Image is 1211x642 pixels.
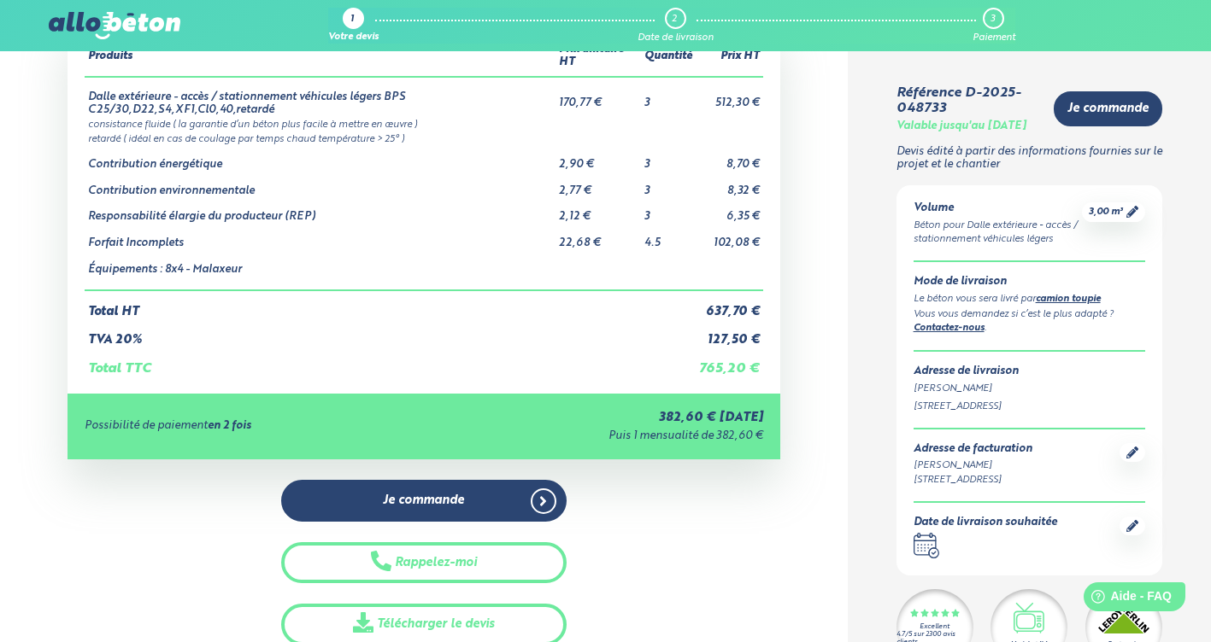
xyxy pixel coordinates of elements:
[85,319,695,347] td: TVA 20%
[973,8,1015,44] a: 3 Paiement
[641,77,696,116] td: 3
[556,172,641,198] td: 2,77 €
[556,197,641,224] td: 2,12 €
[85,131,762,145] td: retardé ( idéal en cas de coulage par temps chaud température > 25° )
[672,14,677,25] div: 2
[1067,102,1149,116] span: Je commande
[914,219,1083,248] div: Béton pour Dalle extérieure - accès / stationnement véhicules légers
[1059,575,1192,623] iframe: Help widget launcher
[641,37,696,76] th: Quantité
[696,319,763,347] td: 127,50 €
[696,197,763,224] td: 6,35 €
[85,290,695,319] td: Total HT
[696,145,763,172] td: 8,70 €
[49,12,180,39] img: allobéton
[85,224,556,250] td: Forfait Incomplets
[437,430,763,443] div: Puis 1 mensualité de 382,60 €
[914,458,1032,473] div: [PERSON_NAME]
[920,623,949,631] div: Excellent
[638,32,714,44] div: Date de livraison
[556,77,641,116] td: 170,77 €
[556,145,641,172] td: 2,90 €
[914,400,1146,414] div: [STREET_ADDRESS]
[696,37,763,76] th: Prix HT
[991,14,995,25] div: 3
[914,473,1032,487] div: [STREET_ADDRESS]
[696,347,763,376] td: 765,20 €
[85,420,436,433] div: Possibilité de paiement
[556,224,641,250] td: 22,68 €
[914,276,1146,289] div: Mode de livraison
[328,8,379,44] a: 1 Votre devis
[641,197,696,224] td: 3
[914,307,1146,337] div: Vous vous demandez si c’est le plus adapté ? .
[914,443,1032,456] div: Adresse de facturation
[85,172,556,198] td: Contribution environnementale
[437,411,763,425] div: 382,60 € [DATE]
[85,250,556,291] td: Équipements : 8x4 - Malaxeur
[383,493,464,508] span: Je commande
[914,365,1146,378] div: Adresse de livraison
[281,480,566,522] a: Je commande
[1054,91,1162,126] a: Je commande
[281,542,566,584] button: Rappelez-moi
[350,15,354,26] div: 1
[696,77,763,116] td: 512,30 €
[85,145,556,172] td: Contribution énergétique
[914,517,1057,529] div: Date de livraison souhaitée
[556,37,641,76] th: Prix unitaire HT
[896,85,1041,117] div: Référence D-2025-048733
[696,172,763,198] td: 8,32 €
[641,145,696,172] td: 3
[914,292,1146,307] div: Le béton vous sera livré par
[914,382,1146,396] div: [PERSON_NAME]
[85,77,556,116] td: Dalle extérieure - accès / stationnement véhicules légers BPS C25/30,D22,S4,XF1,Cl0,40,retardé
[85,37,556,76] th: Produits
[896,120,1026,133] div: Valable jusqu'au [DATE]
[208,420,251,431] strong: en 2 fois
[696,224,763,250] td: 102,08 €
[696,290,763,319] td: 637,70 €
[896,146,1163,171] p: Devis édité à partir des informations fournies sur le projet et le chantier
[1036,295,1101,304] a: camion toupie
[328,32,379,44] div: Votre devis
[638,8,714,44] a: 2 Date de livraison
[973,32,1015,44] div: Paiement
[85,116,762,131] td: consistance fluide ( la garantie d’un béton plus facile à mettre en œuvre )
[914,202,1083,215] div: Volume
[641,172,696,198] td: 3
[641,224,696,250] td: 4.5
[85,197,556,224] td: Responsabilité élargie du producteur (REP)
[85,347,695,376] td: Total TTC
[914,324,985,333] a: Contactez-nous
